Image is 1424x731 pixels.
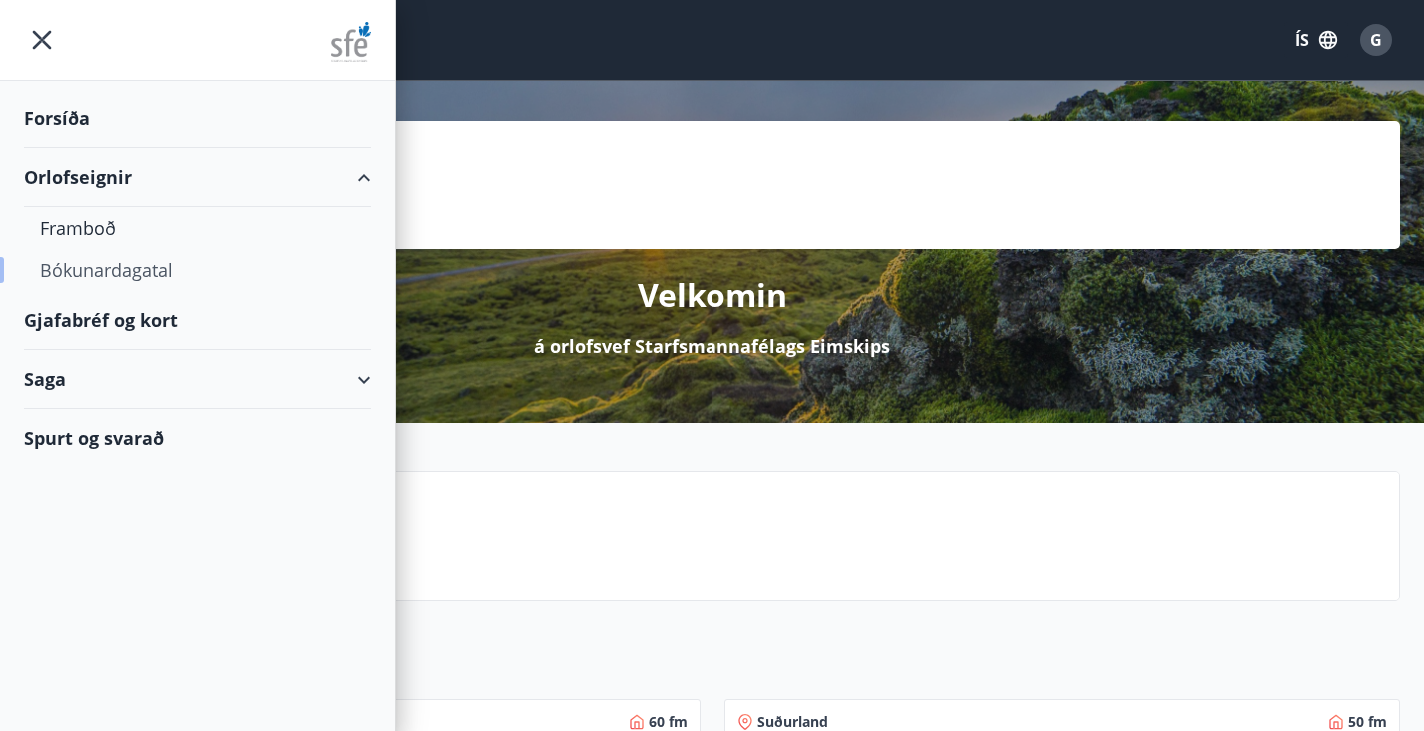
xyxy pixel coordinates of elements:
[40,207,355,249] div: Framboð
[24,22,60,58] button: menu
[534,333,890,359] p: á orlofsvef Starfsmannafélags Eimskips
[24,89,371,148] div: Forsíða
[1284,22,1348,58] button: ÍS
[24,148,371,207] div: Orlofseignir
[40,249,355,291] div: Bókunardagatal
[1352,16,1400,64] button: G
[1370,29,1382,51] span: G
[171,522,1383,556] p: Spurt og svarað
[24,291,371,350] div: Gjafabréf og kort
[24,350,371,409] div: Saga
[638,273,787,317] p: Velkomin
[331,22,371,62] img: union_logo
[24,409,371,467] div: Spurt og svarað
